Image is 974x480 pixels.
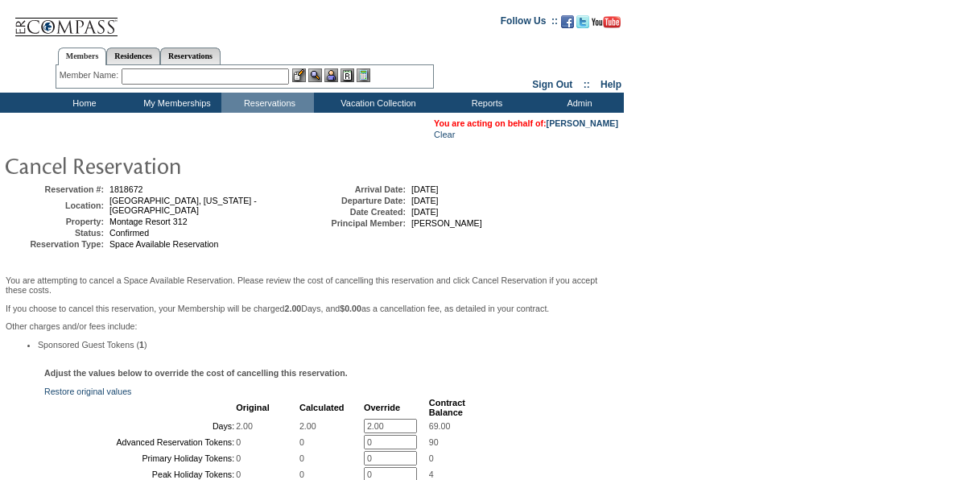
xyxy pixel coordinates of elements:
td: Advanced Reservation Tokens: [46,435,234,449]
span: 90 [429,437,439,447]
span: [DATE] [411,207,439,217]
b: Contract Balance [429,398,465,417]
a: Help [600,79,621,90]
td: Location: [7,196,104,215]
span: 0 [299,470,304,479]
td: Property: [7,217,104,226]
b: Adjust the values below to override the cost of cancelling this reservation. [44,368,348,378]
td: Reservation Type: [7,239,104,249]
a: Residences [106,48,160,64]
td: Vacation Collection [314,93,439,113]
span: 4 [429,470,434,479]
span: 0 [236,453,241,463]
td: Days: [46,419,234,433]
td: Departure Date: [309,196,406,205]
td: My Memberships [129,93,221,113]
td: Reservations [221,93,314,113]
img: Reservations [340,68,354,82]
span: Space Available Reservation [109,239,218,249]
span: 0 [299,437,304,447]
td: Home [36,93,129,113]
span: Confirmed [109,228,149,238]
span: 0 [429,453,434,463]
span: [GEOGRAPHIC_DATA], [US_STATE] - [GEOGRAPHIC_DATA] [109,196,257,215]
img: b_edit.gif [292,68,306,82]
span: [DATE] [411,196,439,205]
span: [DATE] [411,184,439,194]
b: Override [364,403,400,412]
img: b_calculator.gif [357,68,370,82]
span: 0 [299,453,304,463]
a: Members [58,48,107,65]
span: :: [584,79,590,90]
span: [PERSON_NAME] [411,218,482,228]
td: Date Created: [309,207,406,217]
span: Montage Resort 312 [109,217,188,226]
td: Follow Us :: [501,14,558,33]
img: pgTtlCancelRes.gif [4,149,326,181]
td: Reports [439,93,531,113]
p: If you choose to cancel this reservation, your Membership will be charged Days, and as a cancella... [6,304,618,313]
span: 0 [236,437,241,447]
b: $0.00 [340,304,361,313]
p: You are attempting to cancel a Space Available Reservation. Please review the cost of cancelling ... [6,275,618,295]
a: Restore original values [44,387,131,396]
span: 0 [236,470,241,479]
a: [PERSON_NAME] [547,118,618,128]
td: Arrival Date: [309,184,406,194]
a: Reservations [160,48,221,64]
span: 1818672 [109,184,143,194]
b: 2.00 [285,304,302,313]
a: Sign Out [532,79,572,90]
img: Compass Home [14,4,118,37]
td: Reservation #: [7,184,104,194]
b: Original [236,403,270,412]
a: Subscribe to our YouTube Channel [592,20,621,30]
li: Sponsored Guest Tokens ( ) [38,340,618,350]
img: Become our fan on Facebook [561,15,574,28]
img: View [308,68,322,82]
a: Follow us on Twitter [576,20,589,30]
td: Status: [7,228,104,238]
img: Impersonate [324,68,338,82]
span: 2.00 [299,421,316,431]
span: You are acting on behalf of: [434,118,618,128]
b: 1 [139,340,144,350]
span: 2.00 [236,421,253,431]
img: Follow us on Twitter [576,15,589,28]
a: Become our fan on Facebook [561,20,574,30]
img: Subscribe to our YouTube Channel [592,16,621,28]
td: Principal Member: [309,218,406,228]
b: Calculated [299,403,345,412]
td: Admin [531,93,624,113]
span: 69.00 [429,421,451,431]
div: Member Name: [60,68,122,82]
td: Primary Holiday Tokens: [46,451,234,466]
span: Other charges and/or fees include: [6,275,618,350]
a: Clear [434,130,455,139]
